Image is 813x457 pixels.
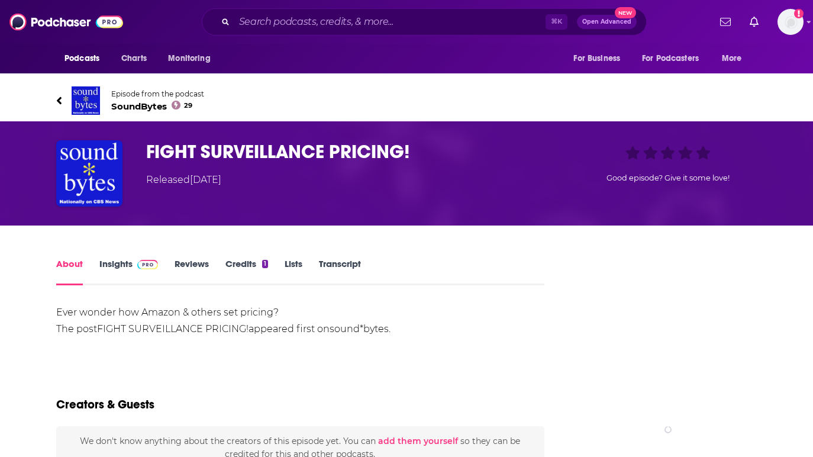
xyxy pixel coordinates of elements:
a: sound*bytes [330,323,389,334]
h2: Creators & Guests [56,397,154,412]
button: open menu [714,47,757,70]
button: open menu [160,47,225,70]
span: SoundBytes [111,101,204,112]
span: Logged in as jillgoldstein [777,9,804,35]
a: Reviews [175,258,209,285]
a: Show notifications dropdown [745,12,763,32]
span: 29 [184,103,192,108]
span: Open Advanced [582,19,631,25]
span: New [615,7,636,18]
button: Open AdvancedNew [577,15,637,29]
span: Charts [121,50,147,67]
a: Show notifications dropdown [715,12,735,32]
div: Released [DATE] [146,173,221,187]
a: Transcript [319,258,361,285]
a: Charts [114,47,154,70]
span: Monitoring [168,50,210,67]
span: For Business [573,50,620,67]
span: More [722,50,742,67]
svg: Add a profile image [794,9,804,18]
img: FIGHT SURVEILLANCE PRICING! [56,140,122,207]
span: ⌘ K [546,14,567,30]
button: open menu [634,47,716,70]
input: Search podcasts, credits, & more... [234,12,546,31]
a: Lists [285,258,302,285]
img: SoundBytes [72,86,100,115]
button: open menu [565,47,635,70]
img: Podchaser Pro [137,260,158,269]
button: open menu [56,47,115,70]
p: The post appeared first on . [56,321,544,337]
p: Ever wonder how Amazon & others set pricing? [56,304,544,321]
span: For Podcasters [642,50,699,67]
a: About [56,258,83,285]
button: Show profile menu [777,9,804,35]
a: InsightsPodchaser Pro [99,258,158,285]
a: Credits1 [225,258,268,285]
h1: FIGHT SURVEILLANCE PRICING! [146,140,560,163]
a: SoundBytesEpisode from the podcastSoundBytes29 [56,86,757,115]
span: Episode from the podcast [111,89,204,98]
button: add them yourself [378,436,458,446]
span: Good episode? Give it some love! [606,173,730,182]
div: Search podcasts, credits, & more... [202,8,647,36]
div: 1 [262,260,268,268]
span: Podcasts [64,50,99,67]
img: Podchaser - Follow, Share and Rate Podcasts [9,11,123,33]
img: User Profile [777,9,804,35]
a: FIGHT SURVEILLANCE PRICING! [97,323,249,334]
